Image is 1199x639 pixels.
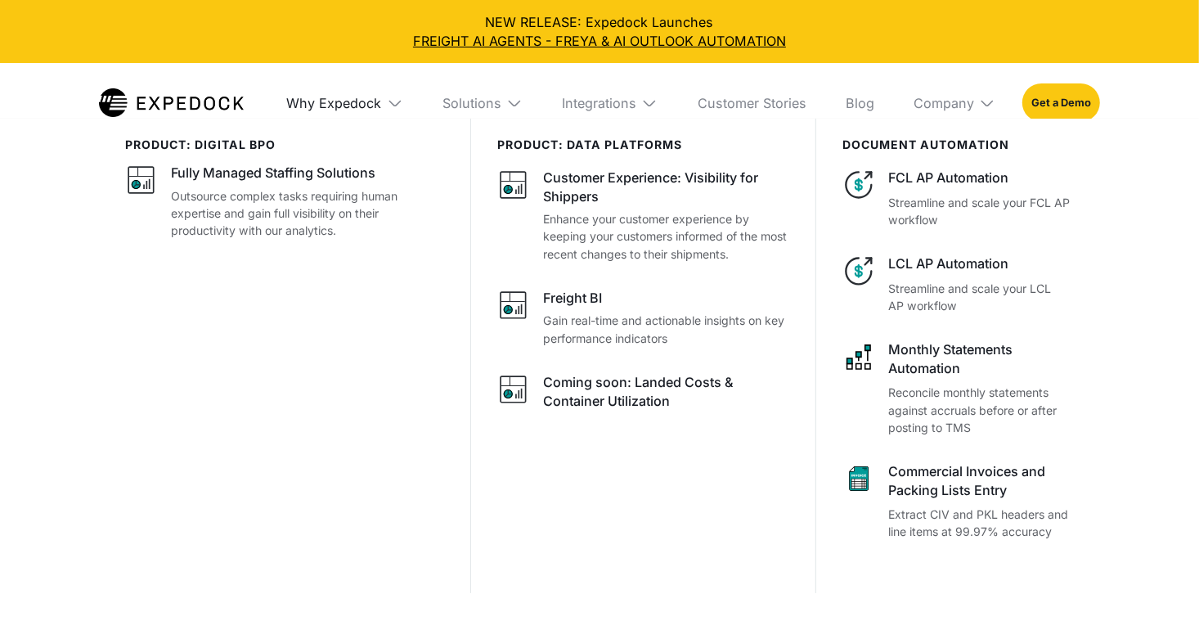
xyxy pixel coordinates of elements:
a: Coming soon: Landed Costs & Container Utilization [497,373,789,415]
p: Gain real-time and actionable insights on key performance indicators [543,312,788,346]
div: Company [914,95,974,111]
p: Outsource complex tasks requiring human expertise and gain full visibility on their productivity ... [171,187,443,239]
div: Why Expedock [287,95,382,111]
a: Freight BIGain real-time and actionable insights on key performance indicators [497,289,789,347]
div: Monthly Statements Automation [888,340,1074,377]
div: document automation [842,138,1074,152]
a: FCL AP AutomationStreamline and scale your FCL AP workflow [842,169,1074,228]
a: Commercial Invoices and Packing Lists EntryExtract CIV and PKL headers and line items at 99.97% a... [842,462,1074,540]
a: Customer Experience: Visibility for ShippersEnhance your customer experience by keeping your cust... [497,169,789,263]
div: Company [900,63,1008,142]
div: Integrations [562,95,636,111]
a: Monthly Statements AutomationReconcile monthly statements against accruals before or after postin... [842,340,1074,436]
p: Enhance your customer experience by keeping your customers informed of the most recent changes to... [543,210,788,262]
div: Commercial Invoices and Packing Lists Entry [888,462,1074,499]
div: NEW RELEASE: Expedock Launches [13,13,1186,50]
p: Streamline and scale your LCL AP workflow [888,280,1074,314]
div: LCL AP Automation [888,254,1074,273]
a: Get a Demo [1022,83,1101,122]
a: Blog [833,63,887,142]
div: product: digital bpo [125,138,444,152]
div: Customer Experience: Visibility for Shippers [543,169,788,205]
div: Solutions [442,95,501,111]
div: Solutions [429,63,536,142]
p: Streamline and scale your FCL AP workflow [888,194,1074,228]
a: FREIGHT AI AGENTS - FREYA & AI OUTLOOK AUTOMATION [13,32,1186,51]
div: Fully Managed Staffing Solutions [171,164,375,182]
a: Customer Stories [685,63,820,142]
div: Why Expedock [273,63,415,142]
div: Integrations [549,63,671,142]
a: Fully Managed Staffing SolutionsOutsource complex tasks requiring human expertise and gain full v... [125,164,444,239]
a: LCL AP AutomationStreamline and scale your LCL AP workflow [842,254,1074,314]
div: FCL AP Automation [888,169,1074,187]
p: Extract CIV and PKL headers and line items at 99.97% accuracy [888,506,1074,540]
div: Coming soon: Landed Costs & Container Utilization [543,373,788,410]
p: Reconcile monthly statements against accruals before or after posting to TMS [888,384,1074,435]
div: PRODUCT: data platforms [497,138,789,152]
div: Freight BI [543,289,602,308]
